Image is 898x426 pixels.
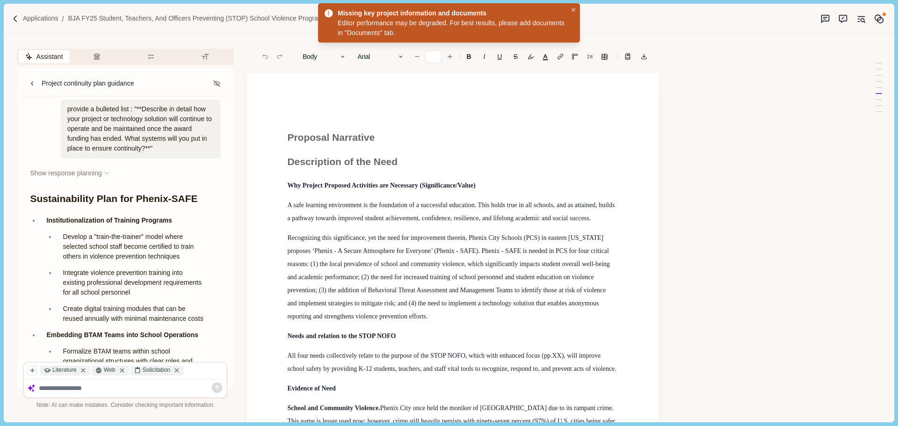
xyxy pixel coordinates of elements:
[63,268,208,297] p: Integrate violence prevention training into existing professional development requirements for al...
[298,50,351,63] button: Body
[598,50,611,63] button: Line height
[411,50,424,63] button: Decrease font size
[46,217,172,224] strong: Institutionalization of Training Programs
[583,50,596,63] button: Line height
[497,53,502,60] u: U
[61,100,221,159] div: provide a bulleted list : "**Describe in detail how your project or technology solution will cont...
[58,14,68,23] img: Forward slash icon
[63,232,208,261] p: Develop a "train-the-trainer" model where selected school staff become certified to train others ...
[637,50,651,63] button: Export to docx
[443,50,456,63] button: Increase font size
[23,401,227,410] div: Note: AI can make mistakes. Consider checking important information.
[287,132,375,143] span: Proposal Narrative
[554,50,567,63] button: Line height
[478,50,491,63] button: I
[338,8,564,18] div: Missing key project information and documents
[569,5,579,15] button: Close
[30,168,101,178] span: Show response planning
[287,352,616,372] span: All four needs collectively relate to the purpose of the STOP NOFO, which with enhanced focus (pp...
[353,50,409,63] button: Arial
[287,385,335,392] span: Evidence of Need
[287,202,616,222] span: A safe learning environment is the foundation of a successful education. This holds true in all s...
[63,304,208,324] p: Create digital training modules that can be reused annually with minimal maintenance costs
[467,53,471,60] b: B
[68,14,390,23] a: BJA FY25 Student, Teachers, and Officers Preventing (STOP) School Violence Program (O-BJA-2025-17...
[287,182,475,189] span: Why Project Proposed Activities are Necessary (Significance/Value)
[42,79,134,88] div: Project continuity plan guidance
[11,14,20,23] img: Forward slash icon
[287,156,398,167] span: Description of the Need
[492,50,507,63] button: U
[36,52,63,62] span: Assistant
[92,366,129,375] div: Web
[30,191,221,206] h1: Sustainability Plan for Phenix-SAFE
[130,366,184,375] div: Solicitation
[63,347,194,375] span: Formalize BTAM teams within school organizational structures with clear roles and responsibilitie...
[568,50,581,63] button: Adjust margins
[508,50,522,63] button: S
[287,404,380,412] span: School and Community Violence.
[46,331,198,339] strong: Embedding BTAM Teams into School Operations
[287,332,396,339] span: Needs and relation to the STOP NOFO
[273,50,286,63] button: Redo
[40,366,90,375] div: Literature
[287,234,611,320] span: Recognizing this significance, yet the need for improvement therein, Phenix City Schools (PCS) in...
[621,50,634,63] button: Line height
[514,53,518,60] s: S
[462,50,476,63] button: B
[259,50,272,63] button: Undo
[23,14,58,23] a: Applications
[338,18,567,38] div: Editor performance may be degraded. For best results, please add documents in "Documents" tab.
[484,53,485,60] i: I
